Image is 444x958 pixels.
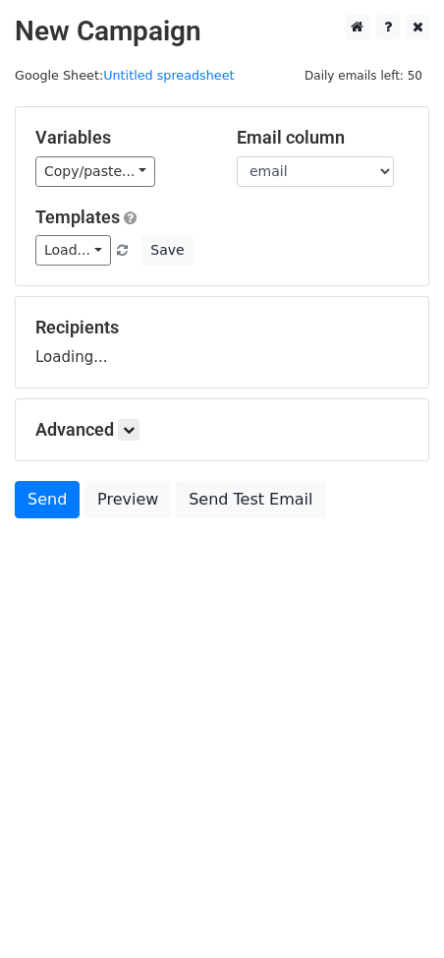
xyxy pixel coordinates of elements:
h5: Recipients [35,317,409,338]
a: Daily emails left: 50 [298,68,429,83]
a: Untitled spreadsheet [103,68,234,83]
a: Copy/paste... [35,156,155,187]
h5: Advanced [35,419,409,441]
a: Templates [35,207,120,227]
h2: New Campaign [15,15,429,48]
a: Preview [84,481,171,518]
small: Google Sheet: [15,68,235,83]
h5: Variables [35,127,207,149]
button: Save [141,235,193,266]
a: Load... [35,235,111,266]
div: Loading... [35,317,409,368]
span: Daily emails left: 50 [298,65,429,87]
a: Send Test Email [176,481,325,518]
h5: Email column [237,127,409,149]
a: Send [15,481,80,518]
